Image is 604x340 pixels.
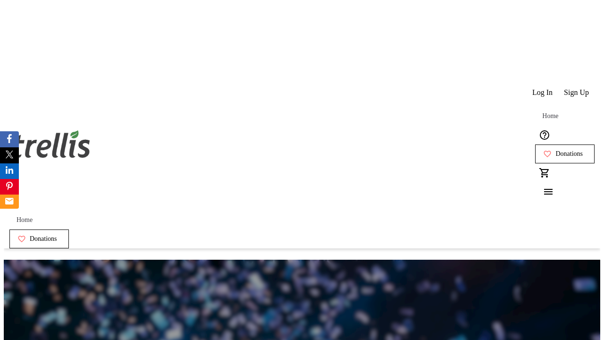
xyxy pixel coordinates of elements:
button: Cart [535,163,554,182]
button: Help [535,126,554,144]
button: Menu [535,182,554,201]
a: Home [9,211,40,229]
a: Donations [9,229,69,248]
img: Orient E2E Organization G4DRkA62Iu's Logo [9,120,93,167]
span: Donations [30,235,57,243]
a: Donations [535,144,595,163]
span: Log In [532,88,553,97]
button: Sign Up [558,83,595,102]
a: Home [535,107,565,126]
span: Home [17,216,33,224]
span: Home [542,112,558,120]
button: Log In [527,83,558,102]
span: Sign Up [564,88,589,97]
span: Donations [555,150,583,158]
